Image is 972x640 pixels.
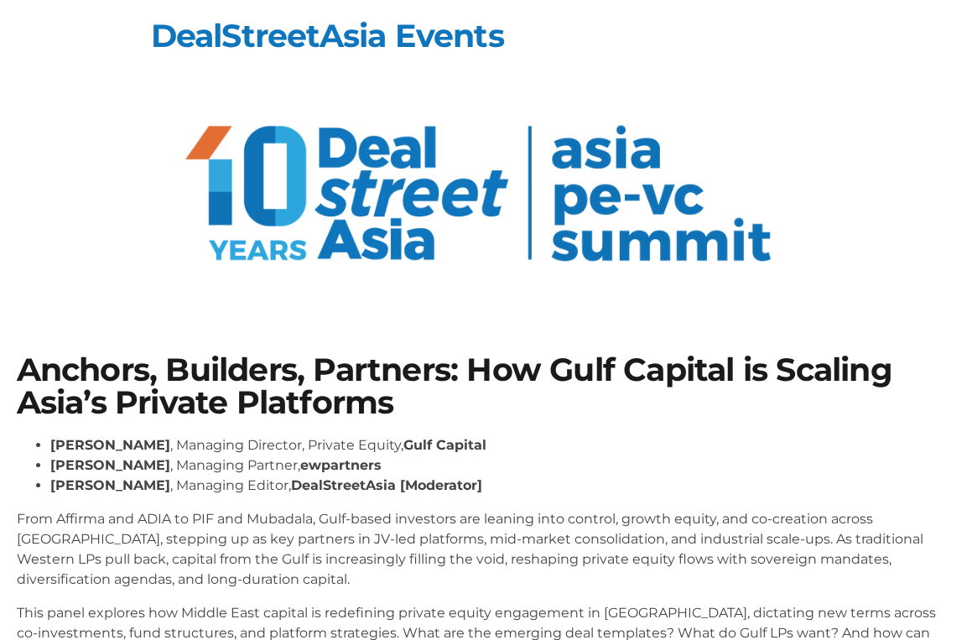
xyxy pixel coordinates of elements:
[17,354,956,419] h1: Anchors, Builders, Partners: How Gulf Capital is Scaling Asia’s Private Platforms
[50,476,956,496] li: , Managing Editor,
[403,437,486,453] strong: Gulf Capital
[151,16,504,55] a: DealStreetAsia Events
[50,435,956,455] li: , Managing Director, Private Equity,
[291,477,482,493] strong: DealStreetAsia [Moderator]
[300,457,382,473] strong: ewpartners
[17,509,956,590] p: From Affirma and ADIA to PIF and Mubadala, Gulf-based investors are leaning into control, growth ...
[50,457,170,473] strong: [PERSON_NAME]
[50,437,170,453] strong: [PERSON_NAME]
[50,477,170,493] strong: [PERSON_NAME]
[50,455,956,476] li: , Managing Partner,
